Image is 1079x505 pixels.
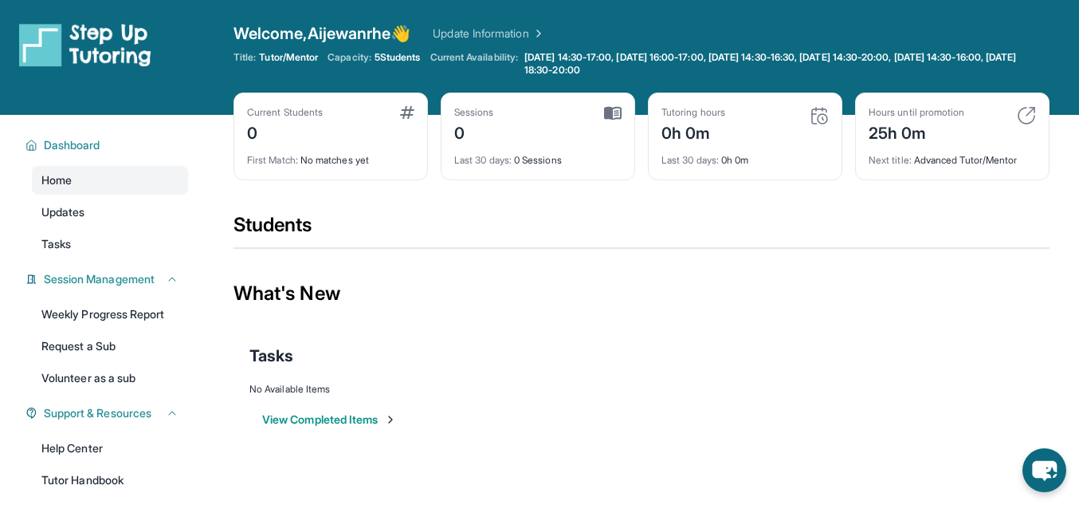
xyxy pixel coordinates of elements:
div: Tutoring hours [661,106,725,119]
div: What's New [233,258,1050,329]
div: Students [233,212,1050,247]
span: Support & Resources [44,405,151,421]
img: card [810,106,829,125]
span: Tasks [249,345,293,367]
span: Next title : [869,154,912,166]
span: Title: [233,51,256,64]
span: Tutor/Mentor [259,51,318,64]
a: Volunteer as a sub [32,364,188,393]
span: First Match : [247,154,298,166]
button: Session Management [37,271,179,287]
span: Last 30 days : [454,154,512,166]
button: chat-button [1022,448,1066,492]
div: Advanced Tutor/Mentor [869,144,1036,167]
span: Last 30 days : [661,154,719,166]
a: Request a Sub [32,332,188,361]
span: 5 Students [375,51,421,64]
img: card [1017,106,1036,125]
span: Welcome, Aijewanrhe 👋 [233,22,410,45]
img: card [400,106,414,119]
div: Current Students [247,106,323,119]
a: [DATE] 14:30-17:00, [DATE] 16:00-17:00, [DATE] 14:30-16:30, [DATE] 14:30-20:00, [DATE] 14:30-16:0... [521,51,1050,77]
a: Tasks [32,230,188,258]
button: Support & Resources [37,405,179,421]
span: Capacity: [328,51,371,64]
span: Tasks [41,236,71,252]
button: Dashboard [37,137,179,153]
div: 0h 0m [661,119,725,144]
div: No Available Items [249,383,1034,396]
span: Current Availability: [430,51,518,77]
div: 0 [454,119,494,144]
a: Updates [32,198,188,227]
a: Home [32,166,188,195]
div: Hours until promotion [869,106,964,119]
img: card [604,106,622,120]
div: 0 [247,119,323,144]
div: Sessions [454,106,494,119]
a: Tutor Handbook [32,466,188,495]
span: Home [41,172,72,188]
button: View Completed Items [262,412,397,428]
a: Help Center [32,434,188,463]
span: Session Management [44,271,155,287]
span: [DATE] 14:30-17:00, [DATE] 16:00-17:00, [DATE] 14:30-16:30, [DATE] 14:30-20:00, [DATE] 14:30-16:0... [524,51,1046,77]
div: No matches yet [247,144,414,167]
img: logo [19,22,151,67]
span: Dashboard [44,137,100,153]
span: Updates [41,204,85,220]
div: 25h 0m [869,119,964,144]
div: 0h 0m [661,144,829,167]
div: 0 Sessions [454,144,622,167]
img: Chevron Right [529,26,545,41]
a: Weekly Progress Report [32,300,188,329]
a: Update Information [433,26,544,41]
